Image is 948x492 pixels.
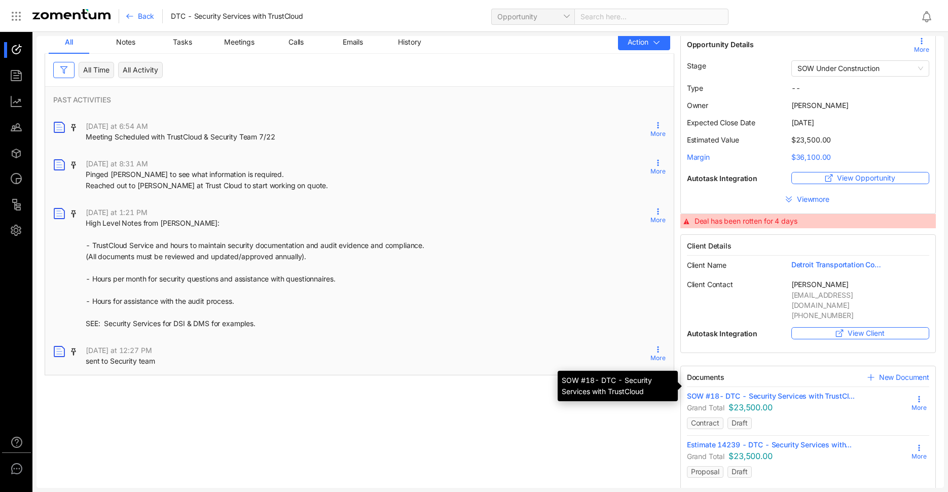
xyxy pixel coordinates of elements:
[86,122,148,130] span: [DATE] at 6:54 AM
[791,172,929,184] button: View Opportunity
[691,418,719,427] span: Contract
[797,63,880,74] span: SOW Under Construction
[173,38,192,46] span: Tasks
[791,327,929,339] button: View Client
[398,38,421,46] span: History
[791,84,800,92] span: --
[497,9,569,24] span: Opportunity
[32,9,111,19] img: Zomentum Logo
[687,40,754,50] span: Opportunity Details
[86,219,428,328] span: High Level Notes from [PERSON_NAME]: - TrustCloud Service and hours to maintain security document...
[791,310,883,321] span: [PHONE_NUMBER]
[837,172,895,184] span: View Opportunity
[687,173,783,184] span: Autotask Integration
[695,216,797,226] span: Deal has been rotten for 4 days
[732,418,748,427] span: Draft
[791,290,883,310] span: [EMAIL_ADDRESS][DOMAIN_NAME]
[86,132,275,141] span: Meeting Scheduled with TrustCloud & Security Team 7/22
[687,241,929,251] span: Client Details
[138,11,154,21] span: Back
[848,328,885,339] span: View Client
[343,38,363,46] span: Emails
[911,403,927,412] span: More
[797,194,831,204] span: View more
[687,280,733,289] span: Client Contact
[650,167,666,176] span: More
[687,391,909,401] a: SOW #18- DTC - Security Services with TrustCl...
[618,34,670,50] button: Action
[86,170,328,190] span: Pinged [PERSON_NAME] to see what information is required. Reached out to [PERSON_NAME] at Trust C...
[687,61,706,70] span: Stage
[728,402,772,412] span: $23,500.00
[687,118,755,127] span: Expected Close Date
[86,208,148,217] span: [DATE] at 1:21 PM
[86,159,148,168] span: [DATE] at 8:31 AM
[86,346,152,355] span: [DATE] at 12:27 PM
[791,260,883,270] span: Detroit Transportation Corporation
[914,45,929,54] span: More
[687,372,724,382] span: Documents
[687,84,703,92] span: Type
[911,452,927,461] span: More
[687,440,852,450] span: Estimate 14239 - DTC - Security Services with...
[687,191,929,207] button: Viewmore
[687,403,724,412] span: Grand Total
[687,452,724,461] span: Grand Total
[791,280,849,289] span: [PERSON_NAME]
[687,440,909,450] a: Estimate 14239 - DTC - Security Services with...
[628,37,648,47] span: Action
[650,129,666,138] span: More
[687,135,739,144] span: Estimated Value
[116,38,135,46] span: Notes
[791,118,814,127] span: [DATE]
[650,354,666,363] span: More
[791,153,831,161] span: $36,100.00
[687,153,710,161] span: Margin
[687,391,855,401] span: SOW #18- DTC - Security Services with TrustCl...
[288,38,304,46] span: Calls
[79,62,114,78] div: All Time
[791,263,883,271] a: Detroit Transportation Corporation
[224,38,254,46] span: Meetings
[791,101,849,110] span: [PERSON_NAME]
[53,95,674,105] span: PAST ACTIVITIES
[791,135,831,144] span: $23,500.00
[732,467,748,476] span: Draft
[687,329,783,339] span: Autotask Integration
[921,5,941,28] div: Notifications
[879,372,929,382] span: New Document
[687,101,708,110] span: Owner
[728,451,772,461] span: $23,500.00
[86,357,155,365] span: sent to Security team
[171,11,303,21] span: DTC - Security Services with TrustCloud
[650,216,666,225] span: More
[558,371,678,401] div: SOW #18- DTC - Security Services with TrustCloud
[118,62,163,78] div: All Activity
[687,261,726,269] span: Client Name
[691,467,719,476] span: Proposal
[65,38,73,46] span: All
